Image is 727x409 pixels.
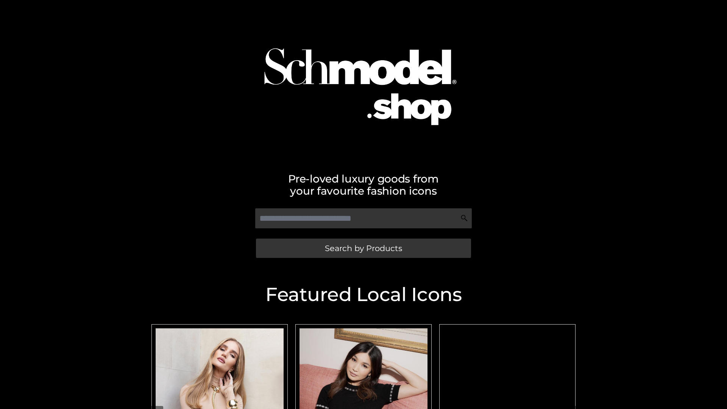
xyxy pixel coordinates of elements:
[325,244,402,252] span: Search by Products
[148,285,579,304] h2: Featured Local Icons​
[460,214,468,222] img: Search Icon
[148,173,579,197] h2: Pre-loved luxury goods from your favourite fashion icons
[256,239,471,258] a: Search by Products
